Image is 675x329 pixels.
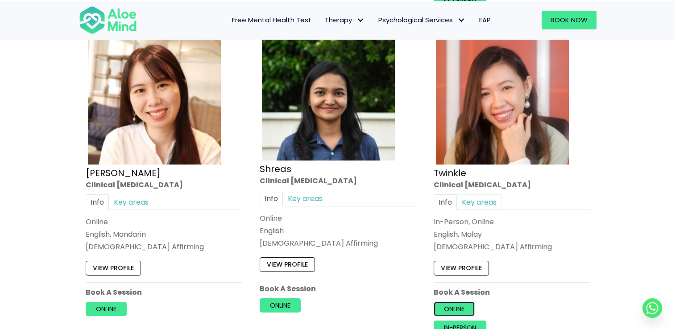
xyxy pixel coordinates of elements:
span: EAP [479,15,491,25]
a: Key areas [283,190,327,206]
div: Clinical [MEDICAL_DATA] [260,176,416,186]
a: Info [434,194,457,210]
a: EAP [472,11,497,29]
a: View profile [260,257,315,271]
a: Whatsapp [642,298,662,318]
a: Free Mental Health Test [225,11,318,29]
img: Kher-Yin-Profile-300×300 [88,32,221,164]
a: Shreas [260,163,291,175]
a: TherapyTherapy: submenu [318,11,372,29]
img: twinkle_cropped-300×300 [436,32,569,164]
a: Key areas [457,194,501,210]
a: Info [86,194,109,210]
div: [DEMOGRAPHIC_DATA] Affirming [260,238,416,248]
span: Book Now [551,15,588,25]
a: Key areas [109,194,153,210]
span: Psychological Services [378,15,466,25]
nav: Menu [149,11,497,29]
div: In-Person, Online [434,217,590,227]
a: View profile [434,261,489,275]
a: Twinkle [434,166,466,179]
span: Therapy: submenu [354,13,367,26]
a: Online [434,302,475,316]
div: [DEMOGRAPHIC_DATA] Affirming [434,242,590,252]
a: Info [260,190,283,206]
div: Online [86,217,242,227]
div: Online [260,213,416,223]
a: View profile [86,261,141,275]
p: English [260,226,416,236]
a: Online [86,302,127,316]
div: [DEMOGRAPHIC_DATA] Affirming [86,242,242,252]
p: Book A Session [86,287,242,297]
img: Aloe mind Logo [79,5,137,35]
p: English, Malay [434,229,590,239]
img: Shreas clinical psychologist [262,32,395,160]
span: Free Mental Health Test [232,15,311,25]
a: [PERSON_NAME] [86,166,161,179]
div: Clinical [MEDICAL_DATA] [434,179,590,189]
a: Online [260,298,301,313]
p: Book A Session [434,287,590,297]
a: Book Now [542,11,596,29]
div: Clinical [MEDICAL_DATA] [86,179,242,189]
span: Therapy [325,15,365,25]
span: Psychological Services: submenu [455,13,468,26]
p: English, Mandarin [86,229,242,239]
p: Book A Session [260,283,416,293]
a: Psychological ServicesPsychological Services: submenu [372,11,472,29]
